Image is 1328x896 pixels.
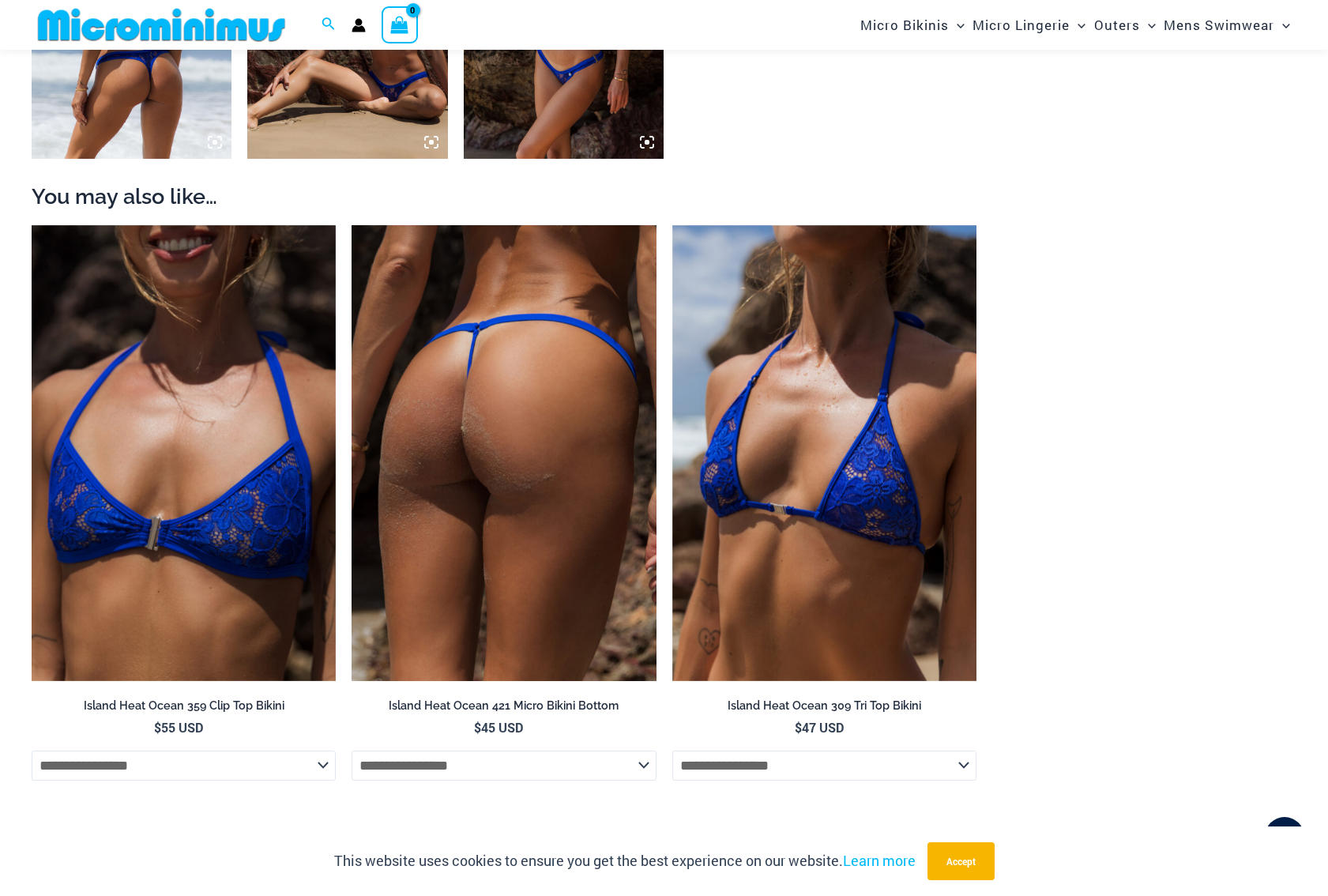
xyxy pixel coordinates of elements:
[672,225,976,682] img: Island Heat Ocean 309 Top 01
[1160,5,1294,45] a: Mens SwimwearMenu ToggleMenu Toggle
[969,5,1089,45] a: Micro LingerieMenu ToggleMenu Toggle
[1070,5,1085,45] span: Menu Toggle
[352,18,366,32] a: Account icon link
[474,719,481,736] span: $
[856,5,969,45] a: Micro BikinisMenu ToggleMenu Toggle
[32,225,336,682] img: Island Heat Ocean 359 Top 01
[949,5,965,45] span: Menu Toggle
[672,225,976,682] a: Island Heat Ocean 309 Top 01Island Heat Ocean 309 Top 02Island Heat Ocean 309 Top 02
[1274,5,1290,45] span: Menu Toggle
[322,15,336,36] a: Search icon link
[334,849,916,873] p: This website uses cookies to ensure you get the best experience on our website.
[32,7,292,43] img: MM SHOP LOGO FLAT
[927,842,995,880] button: Accept
[672,698,976,713] h2: Island Heat Ocean 309 Tri Top Bikini
[1094,5,1140,45] span: Outers
[382,6,418,43] a: View Shopping Cart, empty
[32,183,1296,210] h2: You may also like…
[32,698,336,719] a: Island Heat Ocean 359 Clip Top Bikini
[352,698,656,719] a: Island Heat Ocean 421 Micro Bikini Bottom
[32,698,336,713] h2: Island Heat Ocean 359 Clip Top Bikini
[1090,5,1160,45] a: OutersMenu ToggleMenu Toggle
[860,5,949,45] span: Micro Bikinis
[795,719,844,736] bdi: 47 USD
[352,225,656,682] img: Island Heat Ocean 421 Bottom 02
[672,698,976,719] a: Island Heat Ocean 309 Tri Top Bikini
[352,698,656,713] h2: Island Heat Ocean 421 Micro Bikini Bottom
[843,851,916,870] a: Learn more
[154,719,203,736] bdi: 55 USD
[1140,5,1156,45] span: Menu Toggle
[154,719,161,736] span: $
[795,719,802,736] span: $
[474,719,523,736] bdi: 45 USD
[32,225,336,682] a: Island Heat Ocean 359 Top 01Island Heat Ocean 359 Top 03Island Heat Ocean 359 Top 03
[352,225,656,682] a: Island Heat Ocean 421 Bottom 01Island Heat Ocean 421 Bottom 02Island Heat Ocean 421 Bottom 02
[972,5,1070,45] span: Micro Lingerie
[1164,5,1274,45] span: Mens Swimwear
[854,2,1296,47] nav: Site Navigation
